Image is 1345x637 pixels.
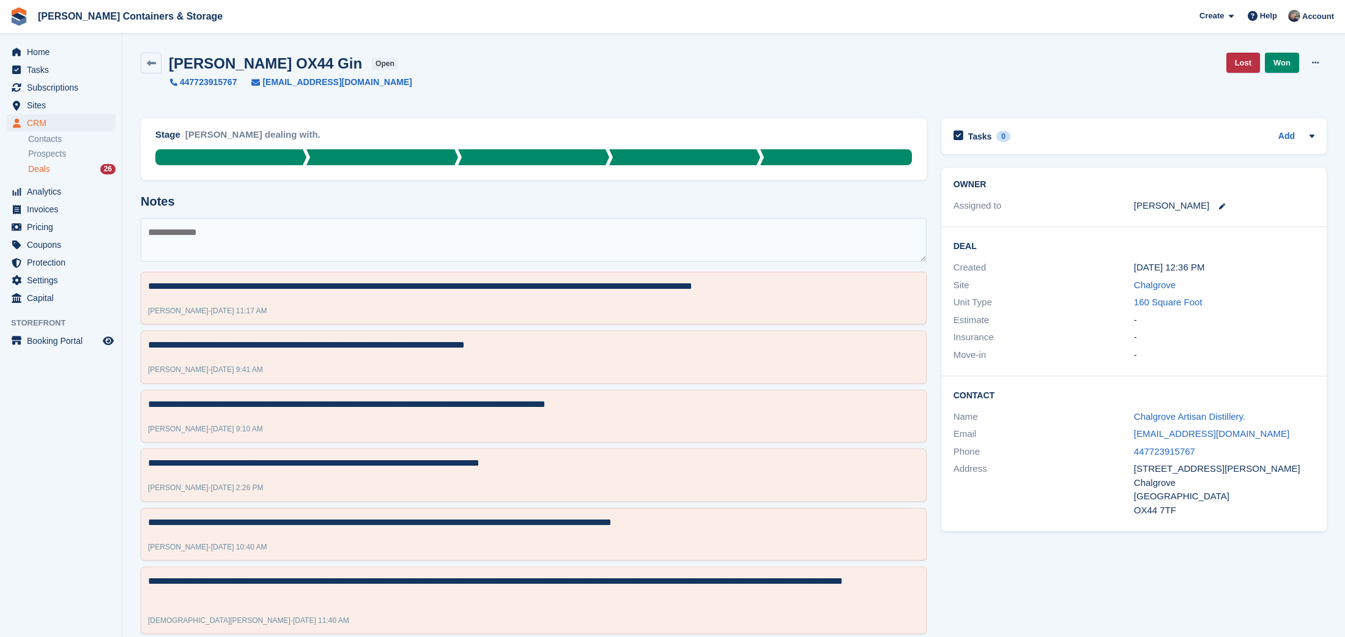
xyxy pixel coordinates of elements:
[954,427,1134,441] div: Email
[6,201,116,218] a: menu
[211,543,267,551] span: [DATE] 10:40 AM
[1134,411,1245,422] a: Chalgrove Artisan Distillery.
[954,410,1134,424] div: Name
[211,425,263,433] span: [DATE] 9:10 AM
[27,79,100,96] span: Subscriptions
[954,296,1134,310] div: Unit Type
[27,272,100,289] span: Settings
[6,43,116,61] a: menu
[27,218,100,236] span: Pricing
[141,195,927,209] h2: Notes
[1199,10,1224,22] span: Create
[1134,462,1314,476] div: [STREET_ADDRESS][PERSON_NAME]
[237,76,412,89] a: [EMAIL_ADDRESS][DOMAIN_NAME]
[148,423,263,434] div: -
[169,55,362,72] h2: [PERSON_NAME] OX44 Gin
[6,236,116,253] a: menu
[1134,199,1209,213] div: [PERSON_NAME]
[1278,130,1295,144] a: Add
[954,445,1134,459] div: Phone
[1134,428,1289,439] a: [EMAIL_ADDRESS][DOMAIN_NAME]
[27,201,100,218] span: Invoices
[148,364,263,375] div: -
[293,616,349,625] span: [DATE] 11:40 AM
[211,365,263,374] span: [DATE] 9:41 AM
[6,114,116,132] a: menu
[1134,313,1314,327] div: -
[6,272,116,289] a: menu
[33,6,228,26] a: [PERSON_NAME] Containers & Storage
[1134,476,1314,490] div: Chalgrove
[1134,261,1314,275] div: [DATE] 12:36 PM
[211,307,267,315] span: [DATE] 11:17 AM
[954,261,1134,275] div: Created
[148,307,209,315] span: [PERSON_NAME]
[185,128,321,149] div: [PERSON_NAME] dealing with.
[372,58,398,70] span: open
[27,254,100,271] span: Protection
[1302,10,1334,23] span: Account
[996,131,1010,142] div: 0
[27,289,100,307] span: Capital
[6,183,116,200] a: menu
[954,278,1134,292] div: Site
[1134,297,1202,307] a: 160 Square Foot
[954,180,1314,190] h2: Owner
[148,425,209,433] span: [PERSON_NAME]
[1288,10,1300,22] img: Adam Greenhalgh
[11,317,122,329] span: Storefront
[28,133,116,145] a: Contacts
[1260,10,1277,22] span: Help
[148,543,209,551] span: [PERSON_NAME]
[968,131,992,142] h2: Tasks
[954,389,1314,401] h2: Contact
[170,76,237,89] a: 447723915767
[148,483,209,492] span: [PERSON_NAME]
[1134,348,1314,362] div: -
[180,76,237,89] span: 447723915767
[27,114,100,132] span: CRM
[6,332,116,349] a: menu
[148,615,349,626] div: -
[100,164,116,174] div: 26
[148,365,209,374] span: [PERSON_NAME]
[27,183,100,200] span: Analytics
[28,148,66,160] span: Prospects
[148,305,267,316] div: -
[6,289,116,307] a: menu
[28,163,50,175] span: Deals
[148,616,291,625] span: [DEMOGRAPHIC_DATA][PERSON_NAME]
[28,163,116,176] a: Deals 26
[27,236,100,253] span: Coupons
[262,76,412,89] span: [EMAIL_ADDRESS][DOMAIN_NAME]
[10,7,28,26] img: stora-icon-8386f47178a22dfd0bd8f6a31ec36ba5ce8667c1dd55bd0f319d3a0aa187defe.svg
[6,254,116,271] a: menu
[1134,446,1195,456] a: 447723915767
[6,61,116,78] a: menu
[155,128,180,142] div: Stage
[1134,490,1314,504] div: [GEOGRAPHIC_DATA]
[1134,330,1314,345] div: -
[27,61,100,78] span: Tasks
[954,313,1134,327] div: Estimate
[954,330,1134,345] div: Insurance
[6,97,116,114] a: menu
[1226,53,1260,73] a: Lost
[28,147,116,160] a: Prospects
[1134,504,1314,518] div: OX44 7TF
[148,482,264,493] div: -
[211,483,264,492] span: [DATE] 2:26 PM
[1265,53,1299,73] a: Won
[954,199,1134,213] div: Assigned to
[954,462,1134,517] div: Address
[148,542,267,553] div: -
[27,332,100,349] span: Booking Portal
[6,218,116,236] a: menu
[101,333,116,348] a: Preview store
[954,239,1314,251] h2: Deal
[27,43,100,61] span: Home
[1134,280,1176,290] a: Chalgrove
[954,348,1134,362] div: Move-in
[6,79,116,96] a: menu
[27,97,100,114] span: Sites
